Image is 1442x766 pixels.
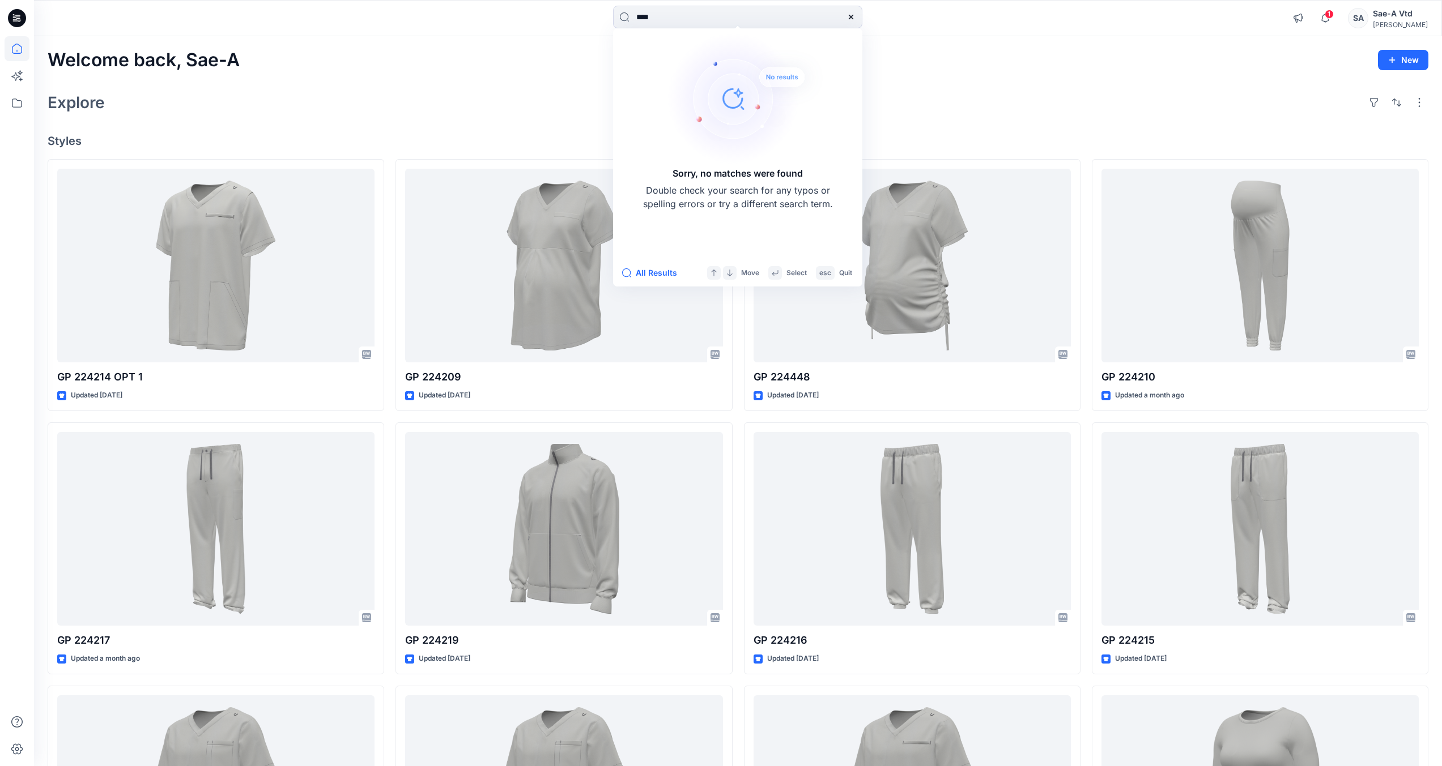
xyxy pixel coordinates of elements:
span: 1 [1325,10,1334,19]
a: GP 224209 [405,169,722,363]
p: GP 224219 [405,632,722,648]
p: GP 224216 [754,632,1071,648]
button: New [1378,50,1428,70]
p: Move [741,267,759,279]
p: Updated [DATE] [1115,653,1167,665]
a: GP 224448 [754,169,1071,363]
p: GP 224214 OPT 1 [57,369,375,385]
h5: Sorry, no matches were found [673,166,803,180]
p: Updated [DATE] [767,653,819,665]
a: GP 224216 [754,432,1071,626]
p: Updated a month ago [71,653,140,665]
div: Sae-A Vtd [1373,7,1428,20]
a: GP 224219 [405,432,722,626]
p: GP 224217 [57,632,375,648]
div: [PERSON_NAME] [1373,20,1428,29]
p: Quit [839,267,852,279]
a: GP 224210 [1101,169,1419,363]
p: Updated [DATE] [419,390,470,401]
p: GP 224210 [1101,369,1419,385]
div: SA [1348,8,1368,28]
p: esc [819,267,831,279]
p: GP 224209 [405,369,722,385]
p: GP 224215 [1101,632,1419,648]
button: All Results [622,266,684,280]
a: GP 224215 [1101,432,1419,626]
h4: Styles [48,134,1428,148]
p: Select [786,267,807,279]
p: Updated a month ago [1115,390,1184,401]
p: GP 224448 [754,369,1071,385]
p: Double check your search for any typos or spelling errors or try a different search term. [641,183,834,211]
a: GP 224217 [57,432,375,626]
p: Updated [DATE] [71,390,122,401]
p: Updated [DATE] [767,390,819,401]
a: GP 224214 OPT 1 [57,169,375,363]
img: Sorry, no matches were found [667,31,826,166]
p: Updated [DATE] [419,653,470,665]
h2: Welcome back, Sae-A [48,50,240,71]
h2: Explore [48,93,105,112]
